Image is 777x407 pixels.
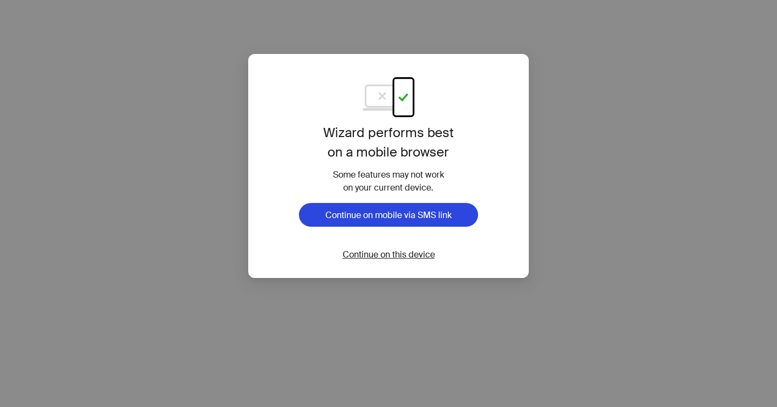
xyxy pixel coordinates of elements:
span: Continue on mobile via SMS link [325,209,452,221]
div: Some features may not work on your current device. [290,168,487,194]
button: Continue on this device [334,248,444,261]
button: Continue on mobile via SMS link [299,203,478,227]
h1: Wizard performs best on a mobile browser [290,123,487,162]
span: Continue on this device [343,249,435,260]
